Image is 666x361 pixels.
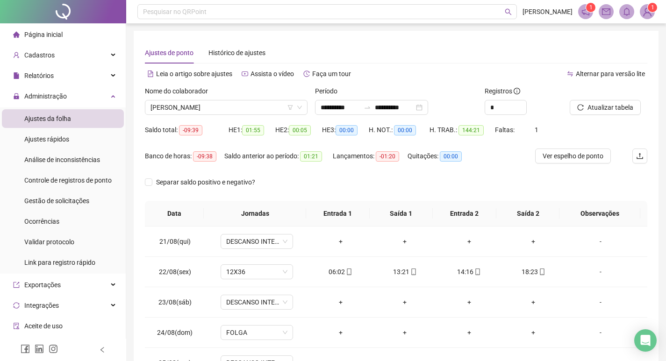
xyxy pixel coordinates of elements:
[587,102,633,113] span: Atualizar tabela
[333,151,408,162] div: Lançamentos:
[573,297,628,307] div: -
[370,201,433,227] th: Saída 1
[509,327,559,338] div: +
[306,201,370,227] th: Entrada 1
[394,125,416,135] span: 00:00
[570,100,641,115] button: Atualizar tabela
[589,4,593,11] span: 1
[150,100,302,114] span: CATIA MILENE GONZAGA PEREIRA
[444,297,494,307] div: +
[380,236,430,247] div: +
[242,71,248,77] span: youtube
[303,71,310,77] span: history
[567,208,632,219] span: Observações
[364,104,371,111] span: swap-right
[573,327,628,338] div: -
[380,327,430,338] div: +
[316,267,365,277] div: 06:02
[13,302,20,309] span: sync
[145,151,224,162] div: Banco de horas:
[336,125,358,135] span: 00:00
[226,326,287,340] span: FOLGA
[159,268,191,276] span: 22/08(sex)
[636,152,644,160] span: upload
[289,125,311,135] span: 00:05
[24,197,89,205] span: Gestão de solicitações
[145,49,193,57] span: Ajustes de ponto
[300,151,322,162] span: 01:21
[226,295,287,309] span: DESCANSO INTER-JORNADA
[505,8,512,15] span: search
[145,125,229,135] div: Saldo total:
[13,52,20,58] span: user-add
[573,236,628,247] div: -
[24,72,54,79] span: Relatórios
[49,344,58,354] span: instagram
[24,259,95,266] span: Link para registro rápido
[13,93,20,99] span: lock
[312,70,351,78] span: Faça um tour
[496,201,560,227] th: Saída 2
[523,7,573,17] span: [PERSON_NAME]
[567,71,573,77] span: swap
[158,298,192,306] span: 23/08(sáb)
[24,51,55,59] span: Cadastros
[458,125,484,135] span: 144:21
[364,104,371,111] span: to
[640,5,654,19] img: 90566
[147,71,154,77] span: file-text
[648,3,657,12] sup: Atualize o seu contato no menu Meus Dados
[509,236,559,247] div: +
[242,125,264,135] span: 01:55
[13,31,20,38] span: home
[13,282,20,288] span: export
[24,218,59,225] span: Ocorrências
[543,151,603,161] span: Ver espelho de ponto
[21,344,30,354] span: facebook
[433,201,496,227] th: Entrada 2
[13,323,20,329] span: audit
[559,201,640,227] th: Observações
[316,297,365,307] div: +
[440,151,462,162] span: 00:00
[322,125,369,135] div: HE 3:
[316,236,365,247] div: +
[573,267,628,277] div: -
[24,115,71,122] span: Ajustes da folha
[204,201,306,227] th: Jornadas
[316,327,365,338] div: +
[145,86,214,96] label: Nome do colaborador
[24,92,67,100] span: Administração
[13,72,20,79] span: file
[408,151,473,162] div: Quitações:
[297,105,302,110] span: down
[251,70,294,78] span: Assista o vídeo
[409,269,417,275] span: mobile
[444,267,494,277] div: 14:16
[152,177,259,187] span: Separar saldo positivo e negativo?
[444,327,494,338] div: +
[24,281,61,289] span: Exportações
[581,7,590,16] span: notification
[380,297,430,307] div: +
[24,322,63,330] span: Aceite de uso
[444,236,494,247] div: +
[179,125,202,135] span: -09:39
[24,177,112,184] span: Controle de registros de ponto
[495,126,516,134] span: Faltas:
[224,151,333,162] div: Saldo anterior ao período:
[24,135,69,143] span: Ajustes rápidos
[651,4,654,11] span: 1
[24,302,59,309] span: Integrações
[159,238,191,245] span: 21/08(qui)
[514,88,520,94] span: info-circle
[576,70,645,78] span: Alternar para versão lite
[145,201,204,227] th: Data
[156,70,232,78] span: Leia o artigo sobre ajustes
[535,149,611,163] button: Ver espelho de ponto
[369,125,430,135] div: H. NOT.:
[275,125,322,135] div: HE 2:
[193,151,216,162] span: -09:38
[208,49,265,57] span: Histórico de ajustes
[376,151,399,162] span: -01:20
